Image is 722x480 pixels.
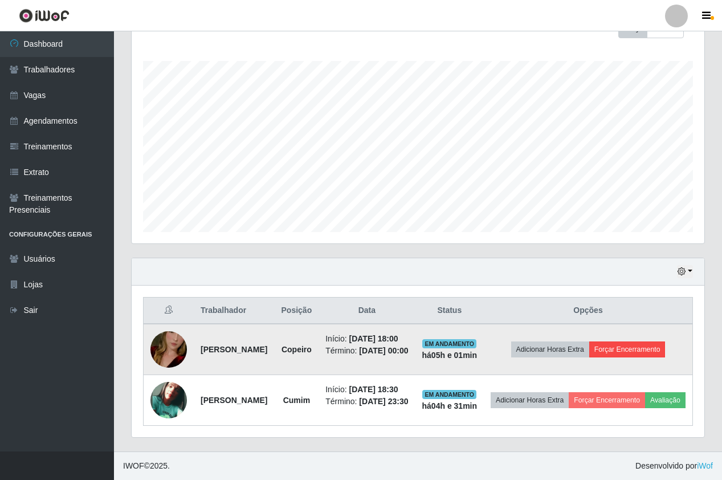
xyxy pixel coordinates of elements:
[491,392,569,408] button: Adicionar Horas Extra
[282,345,312,354] strong: Copeiro
[123,461,144,470] span: IWOF
[325,333,408,345] li: Início:
[123,460,170,472] span: © 2025 .
[569,392,645,408] button: Forçar Encerramento
[422,390,476,399] span: EM ANDAMENTO
[422,351,478,360] strong: há 05 h e 01 min
[325,345,408,357] li: Término:
[484,298,692,324] th: Opções
[635,460,713,472] span: Desenvolvido por
[325,396,408,408] li: Término:
[511,341,589,357] button: Adicionar Horas Extra
[275,298,319,324] th: Posição
[150,382,187,418] img: 1671317800935.jpeg
[150,317,187,382] img: 1699061464365.jpeg
[283,396,310,405] strong: Cumim
[415,298,484,324] th: Status
[697,461,713,470] a: iWof
[349,385,398,394] time: [DATE] 18:30
[422,401,478,410] strong: há 04 h e 31 min
[201,396,267,405] strong: [PERSON_NAME]
[589,341,666,357] button: Forçar Encerramento
[422,339,476,348] span: EM ANDAMENTO
[349,334,398,343] time: [DATE] 18:00
[325,384,408,396] li: Início:
[201,345,267,354] strong: [PERSON_NAME]
[19,9,70,23] img: CoreUI Logo
[319,298,415,324] th: Data
[645,392,686,408] button: Avaliação
[359,397,408,406] time: [DATE] 23:30
[194,298,275,324] th: Trabalhador
[359,346,408,355] time: [DATE] 00:00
